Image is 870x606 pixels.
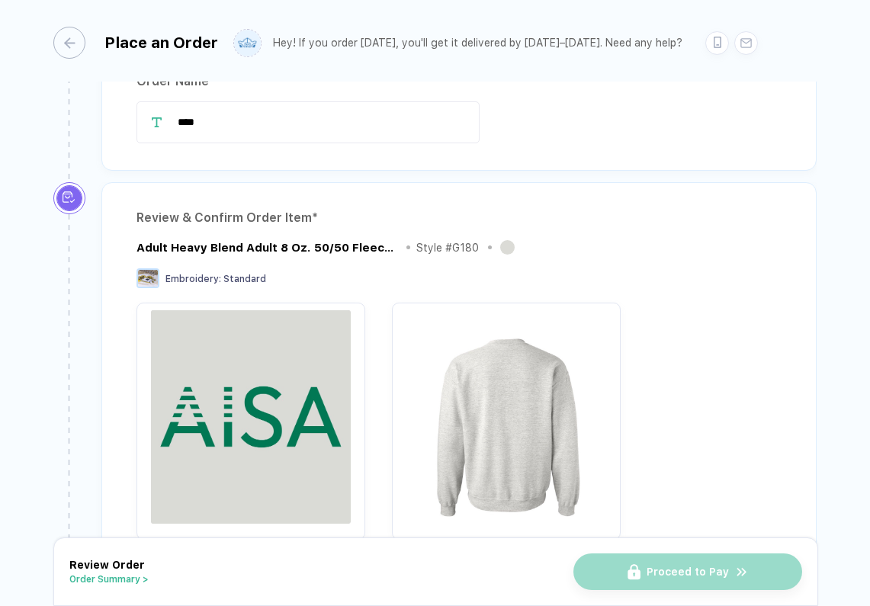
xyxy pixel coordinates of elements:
[144,310,358,524] img: d1a49515-0663-4ab5-9f21-899caff21f09_design_front_1755738261776.jpg
[273,37,682,50] div: Hey! If you order [DATE], you'll get it delivered by [DATE]–[DATE]. Need any help?
[69,574,149,585] button: Order Summary >
[136,69,782,94] div: Order Name
[223,274,266,284] span: Standard
[69,559,145,571] span: Review Order
[136,206,782,230] div: Review & Confirm Order Item
[104,34,218,52] div: Place an Order
[136,268,159,288] img: Embroidery
[165,274,221,284] span: Embroidery :
[234,30,261,56] img: user profile
[400,310,613,524] img: d1a49515-0663-4ab5-9f21-899caff21f09_nt_back_1755738261774.jpg
[416,242,479,254] div: Style # G180
[136,241,397,255] div: Adult Heavy Blend Adult 8 Oz. 50/50 Fleece Crew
